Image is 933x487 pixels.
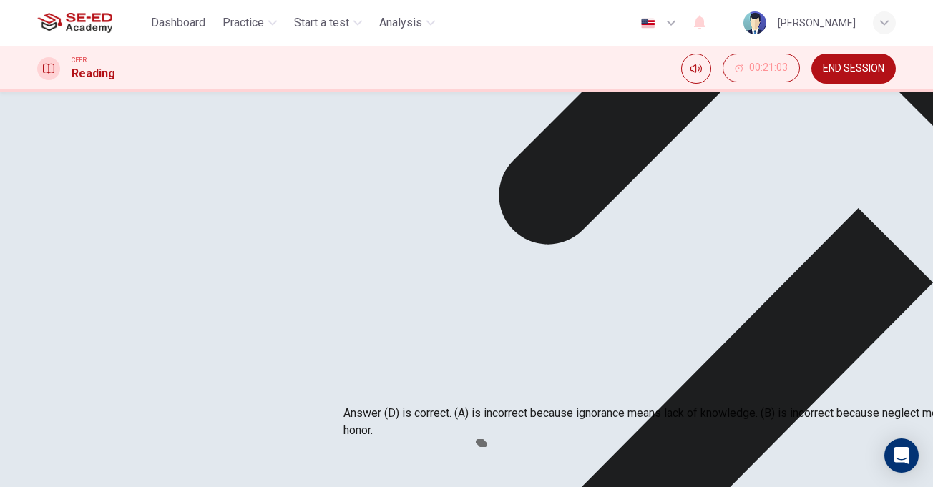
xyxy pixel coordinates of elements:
[151,14,205,31] span: Dashboard
[639,18,657,29] img: en
[749,62,788,74] span: 00:21:03
[778,14,856,31] div: [PERSON_NAME]
[681,54,711,84] div: Mute
[723,54,800,84] div: Hide
[294,14,349,31] span: Start a test
[884,438,919,473] div: Open Intercom Messenger
[72,55,87,65] span: CEFR
[37,9,112,37] img: SE-ED Academy logo
[379,14,422,31] span: Analysis
[743,11,766,34] img: Profile picture
[223,14,264,31] span: Practice
[72,65,115,82] h1: Reading
[823,63,884,74] span: END SESSION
